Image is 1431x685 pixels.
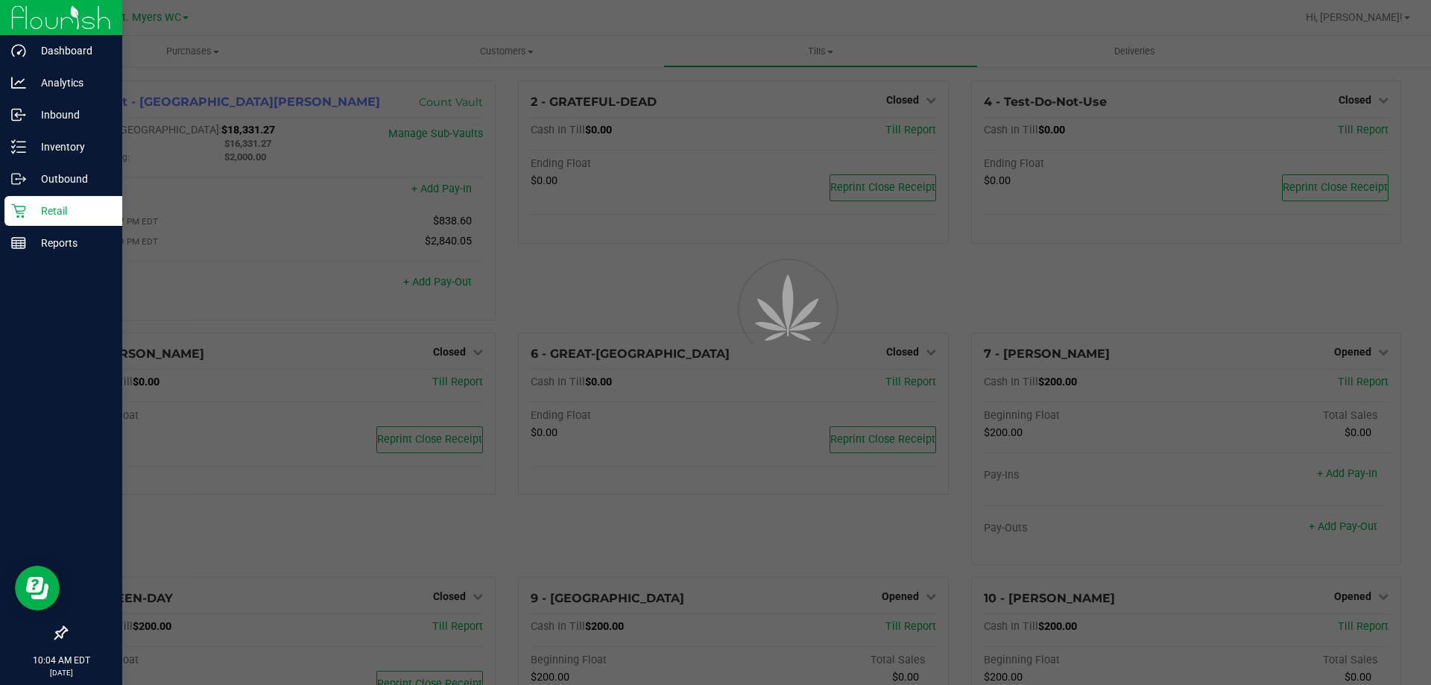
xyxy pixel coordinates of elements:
p: 10:04 AM EDT [7,654,116,667]
inline-svg: Dashboard [11,43,26,58]
inline-svg: Analytics [11,75,26,90]
iframe: Resource center [15,566,60,610]
inline-svg: Inbound [11,107,26,122]
p: [DATE] [7,667,116,678]
p: Dashboard [26,42,116,60]
p: Retail [26,202,116,220]
p: Reports [26,234,116,252]
inline-svg: Retail [11,203,26,218]
inline-svg: Reports [11,236,26,250]
inline-svg: Outbound [11,171,26,186]
p: Outbound [26,170,116,188]
p: Inbound [26,106,116,124]
inline-svg: Inventory [11,139,26,154]
p: Analytics [26,74,116,92]
p: Inventory [26,138,116,156]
